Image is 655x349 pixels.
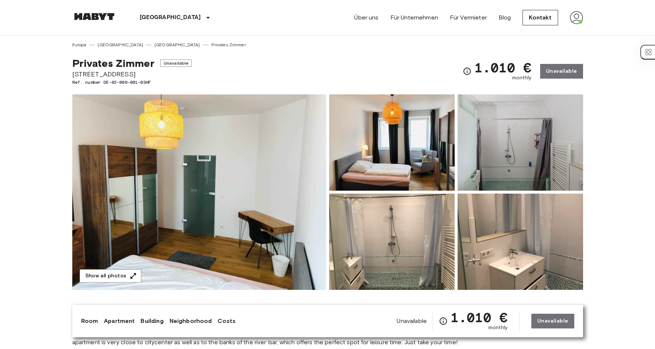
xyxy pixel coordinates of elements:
img: Picture of unit DE-02-009-001-03HF [458,194,583,290]
a: Privates Zimmer [211,42,246,48]
span: Live in [GEOGRAPHIC_DATA] most popular area. Here you can find excellent restaurants, cafés and b... [72,330,583,346]
span: Privates Zimmer [72,57,154,69]
span: [STREET_ADDRESS] [72,69,192,79]
a: Über uns [354,13,378,22]
span: 1.010 € [474,61,531,74]
img: avatar [570,11,583,24]
a: Kontakt [523,10,558,25]
span: monthly [488,324,507,331]
img: Habyt [72,13,116,20]
svg: Check cost overview for full price breakdown. Please note that discounts apply to new joiners onl... [463,67,472,76]
button: Show all photos [80,269,141,283]
img: Marketing picture of unit DE-02-009-001-03HF [72,94,326,290]
span: 1.010 € [451,311,507,324]
span: Unavailable [160,60,192,67]
a: Room [81,317,98,325]
span: Ref. number DE-02-009-001-03HF [72,79,192,86]
img: Picture of unit DE-02-009-001-03HF [458,94,583,191]
p: [GEOGRAPHIC_DATA] [140,13,201,22]
svg: Check cost overview for full price breakdown. Please note that discounts apply to new joiners onl... [439,317,448,325]
a: [GEOGRAPHIC_DATA] [98,42,143,48]
a: Europa [72,42,87,48]
a: Apartment [104,317,135,325]
a: Building [141,317,163,325]
a: Costs [218,317,236,325]
a: Für Unternehmen [390,13,438,22]
img: Picture of unit DE-02-009-001-03HF [329,194,455,290]
a: Neighborhood [170,317,212,325]
a: Blog [499,13,511,22]
a: Für Vermieter [450,13,487,22]
span: monthly [512,74,531,82]
a: [GEOGRAPHIC_DATA] [154,42,200,48]
span: Unavailable [397,317,427,325]
img: Picture of unit DE-02-009-001-03HF [329,94,455,191]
